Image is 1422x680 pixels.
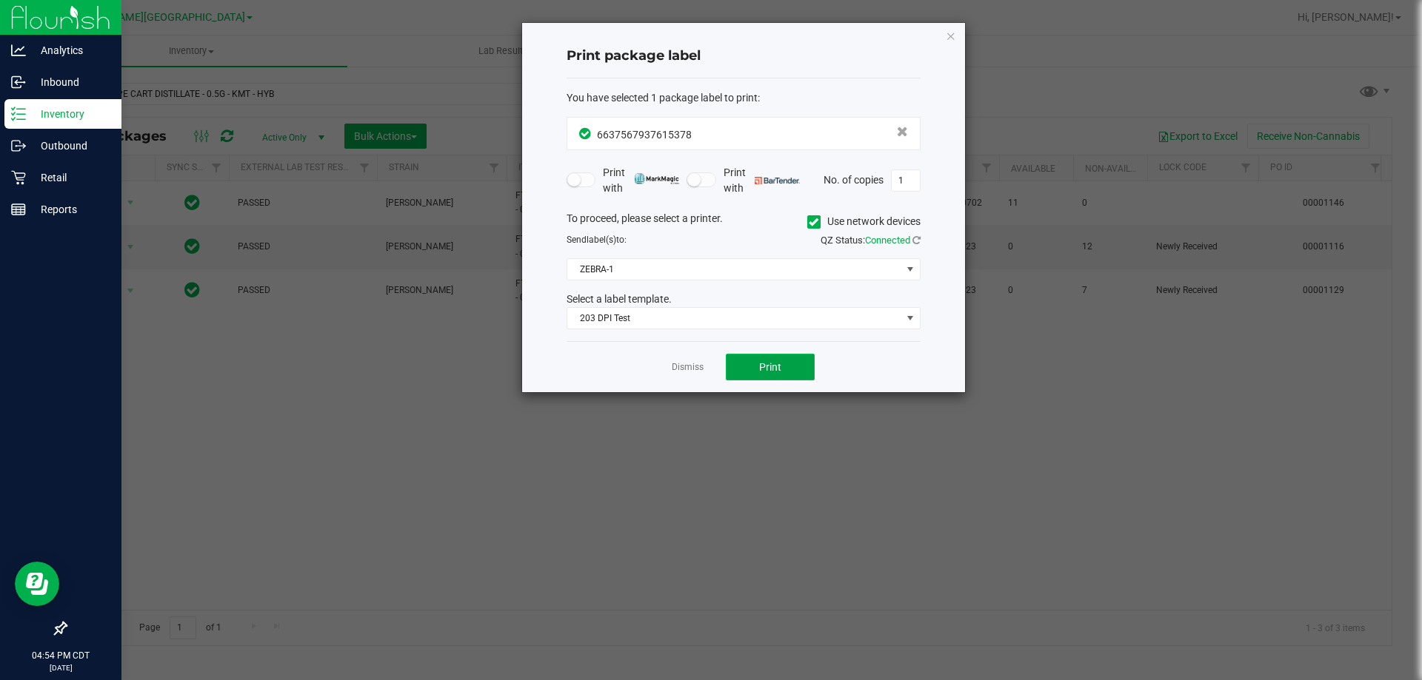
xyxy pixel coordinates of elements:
p: Outbound [26,137,115,155]
span: In Sync [579,126,593,141]
inline-svg: Outbound [11,138,26,153]
div: Select a label template. [555,292,932,307]
p: Inventory [26,105,115,123]
span: Print with [603,165,679,196]
span: 6637567937615378 [597,129,692,141]
p: Analytics [26,41,115,59]
inline-svg: Reports [11,202,26,217]
div: : [567,90,921,106]
span: Connected [865,235,910,246]
img: bartender.png [755,177,800,184]
p: Retail [26,169,115,186]
label: Use network devices [807,214,921,229]
p: [DATE] [7,662,115,673]
p: 04:54 PM CDT [7,649,115,662]
p: Inbound [26,73,115,91]
span: Send to: [567,235,627,245]
span: No. of copies [824,173,884,185]
inline-svg: Inventory [11,107,26,121]
inline-svg: Analytics [11,43,26,58]
span: 203 DPI Test [567,308,901,329]
img: mark_magic_cybra.png [634,173,679,184]
span: label(s) [587,235,616,245]
p: Reports [26,201,115,218]
a: Dismiss [672,361,704,374]
iframe: Resource center [15,562,59,606]
span: Print [759,361,781,373]
h4: Print package label [567,47,921,66]
div: To proceed, please select a printer. [555,211,932,233]
inline-svg: Retail [11,170,26,185]
inline-svg: Inbound [11,75,26,90]
span: Print with [724,165,800,196]
span: ZEBRA-1 [567,259,901,280]
span: You have selected 1 package label to print [567,92,758,104]
button: Print [726,354,815,380]
span: QZ Status: [821,235,921,246]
